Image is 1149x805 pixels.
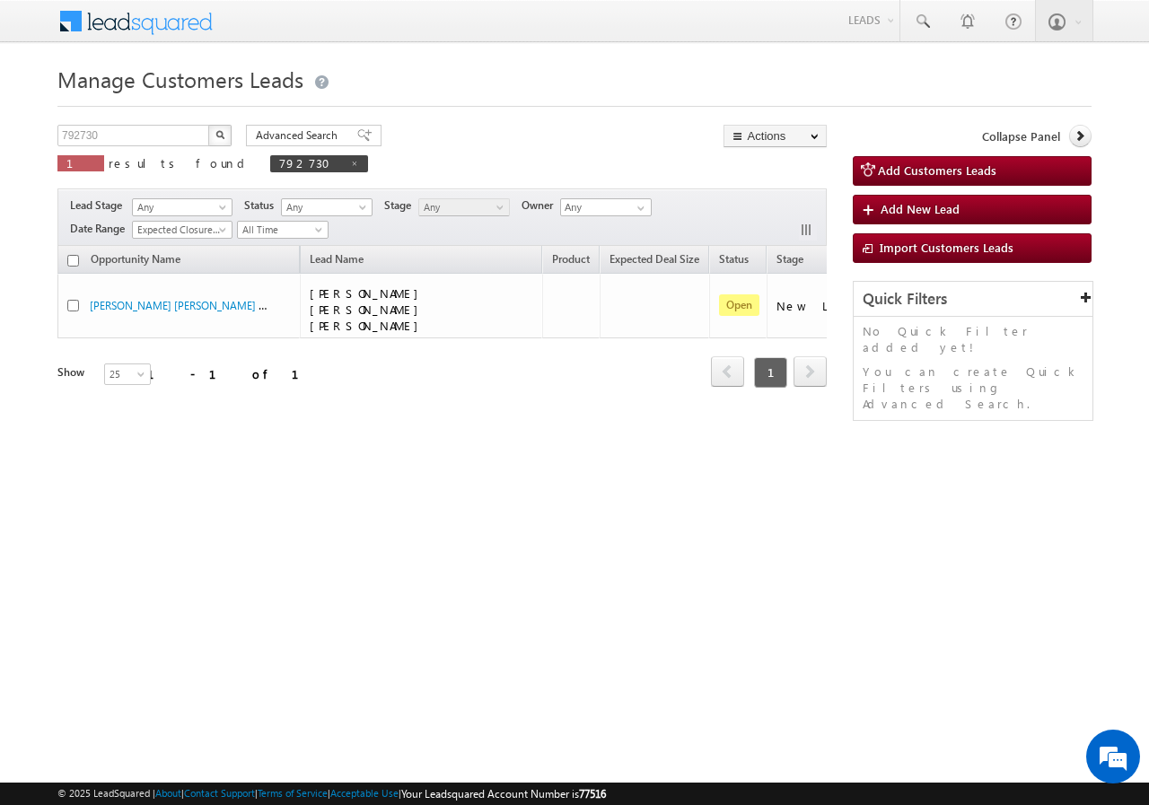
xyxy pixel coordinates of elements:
a: Acceptable Use [330,787,399,799]
div: Quick Filters [854,282,1092,317]
span: Expected Closure Date [133,222,226,238]
span: Date Range [70,221,132,237]
span: Import Customers Leads [880,240,1013,255]
div: New Lead [776,298,866,314]
span: Add Customers Leads [878,162,996,178]
span: 792730 [279,155,341,171]
a: Contact Support [184,787,255,799]
span: Owner [522,197,560,214]
span: Product [552,252,590,266]
a: Opportunity Name [82,249,189,273]
img: Search [215,130,224,139]
textarea: Type your message and hit 'Enter' [23,166,328,538]
input: Check all records [67,255,79,267]
span: [PERSON_NAME] [PERSON_NAME] [PERSON_NAME] [310,285,427,333]
span: All Time [238,222,323,238]
a: prev [711,358,744,387]
p: No Quick Filter added yet! [863,323,1083,355]
span: prev [711,356,744,387]
span: next [794,356,827,387]
span: Stage [384,197,418,214]
span: Lead Name [301,249,373,273]
span: Collapse Panel [982,128,1060,144]
span: Lead Stage [70,197,129,214]
span: 25 [105,366,153,382]
span: © 2025 LeadSquared | | | | | [57,785,606,802]
span: Advanced Search [256,127,343,144]
a: Stage [767,249,812,273]
input: Type to Search [560,198,652,216]
span: Any [419,199,504,215]
span: 1 [754,357,787,388]
a: All Time [237,221,329,239]
span: Stage [776,252,803,266]
div: 1 - 1 of 1 [147,363,320,384]
span: Add New Lead [881,201,960,216]
a: Expected Closure Date [132,221,232,239]
a: Status [710,249,758,273]
p: You can create Quick Filters using Advanced Search. [863,363,1083,412]
span: Your Leadsquared Account Number is [401,787,606,801]
span: Opportunity Name [91,252,180,266]
a: Terms of Service [258,787,328,799]
a: next [794,358,827,387]
a: Any [418,198,510,216]
span: Status [244,197,281,214]
button: Actions [724,125,827,147]
a: 25 [104,363,151,385]
em: Start Chat [244,553,326,577]
img: d_60004797649_company_0_60004797649 [31,94,75,118]
span: Expected Deal Size [610,252,699,266]
div: Show [57,364,90,381]
a: About [155,787,181,799]
a: Any [132,198,232,216]
span: 77516 [579,787,606,801]
div: Chat with us now [93,94,302,118]
a: [PERSON_NAME] [PERSON_NAME] [PERSON_NAME] - Customers Leads [90,297,429,312]
a: Expected Deal Size [601,249,708,273]
span: Manage Customers Leads [57,65,303,93]
span: Open [719,294,759,316]
a: Any [281,198,373,216]
span: 1 [66,155,95,171]
a: Show All Items [627,199,650,217]
div: Minimize live chat window [294,9,338,52]
span: results found [109,155,251,171]
span: Any [133,199,226,215]
span: Any [282,199,367,215]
